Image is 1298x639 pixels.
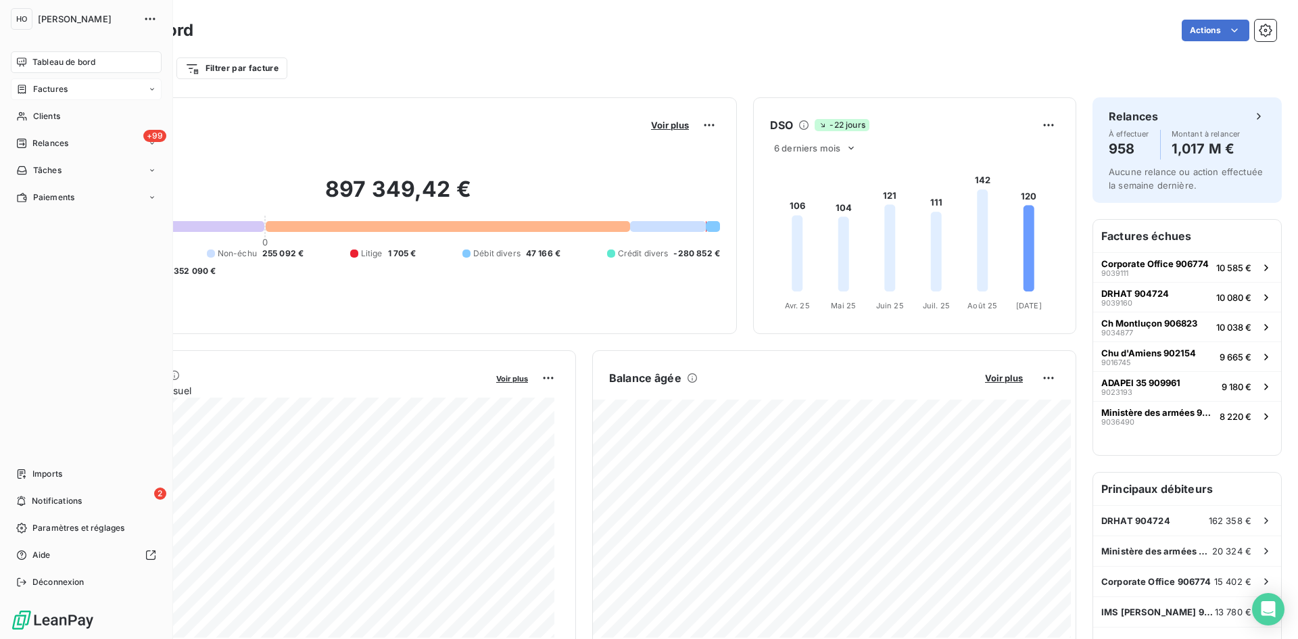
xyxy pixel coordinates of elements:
[1216,292,1251,303] span: 10 080 €
[32,468,62,480] span: Imports
[32,56,95,68] span: Tableau de bord
[218,247,257,260] span: Non-échu
[76,176,720,216] h2: 897 349,42 €
[1093,371,1281,401] button: ADAPEI 35 90996190231939 180 €
[170,265,216,277] span: -352 090 €
[1101,388,1132,396] span: 9023193
[262,247,304,260] span: 255 092 €
[1101,348,1196,358] span: Chu d'Amiens 902154
[1101,269,1128,277] span: 9039111
[1101,258,1209,269] span: Corporate Office 906774
[388,247,416,260] span: 1 705 €
[1215,607,1251,617] span: 13 780 €
[473,247,521,260] span: Débit divers
[1216,322,1251,333] span: 10 038 €
[38,14,135,24] span: [PERSON_NAME]
[176,57,287,79] button: Filtrer par facture
[32,576,85,588] span: Déconnexion
[496,374,528,383] span: Voir plus
[1101,329,1133,337] span: 9034877
[1252,593,1284,625] div: Open Intercom Messenger
[1093,220,1281,252] h6: Factures échues
[1182,20,1249,41] button: Actions
[1222,381,1251,392] span: 9 180 €
[1101,607,1215,617] span: IMS [PERSON_NAME] 902913
[1093,341,1281,371] button: Chu d'Amiens 90215490167459 665 €
[1016,301,1042,310] tspan: [DATE]
[11,609,95,631] img: Logo LeanPay
[262,237,268,247] span: 0
[1101,358,1131,366] span: 9016745
[32,137,68,149] span: Relances
[1093,252,1281,282] button: Corporate Office 906774903911110 585 €
[32,549,51,561] span: Aide
[981,372,1027,384] button: Voir plus
[770,117,793,133] h6: DSO
[609,370,681,386] h6: Balance âgée
[1093,282,1281,312] button: DRHAT 904724903916010 080 €
[1216,262,1251,273] span: 10 585 €
[651,120,689,131] span: Voir plus
[1101,377,1180,388] span: ADAPEI 35 909961
[11,544,162,566] a: Aide
[831,301,856,310] tspan: Mai 25
[1214,576,1251,587] span: 15 402 €
[1101,407,1214,418] span: Ministère des armées 902110
[1109,130,1149,138] span: À effectuer
[1109,138,1149,160] h4: 958
[76,383,487,398] span: Chiffre d'affaires mensuel
[1093,473,1281,505] h6: Principaux débiteurs
[1220,411,1251,422] span: 8 220 €
[1101,318,1197,329] span: Ch Montluçon 906823
[32,495,82,507] span: Notifications
[33,191,74,204] span: Paiements
[923,301,950,310] tspan: Juil. 25
[1109,166,1263,191] span: Aucune relance ou action effectuée la semaine dernière.
[1172,138,1241,160] h4: 1,017 M €
[11,8,32,30] div: HO
[33,164,62,176] span: Tâches
[1209,515,1251,526] span: 162 358 €
[33,110,60,122] span: Clients
[967,301,997,310] tspan: Août 25
[1101,418,1134,426] span: 9036490
[1101,299,1132,307] span: 9039160
[1101,576,1211,587] span: Corporate Office 906774
[985,373,1023,383] span: Voir plus
[647,119,693,131] button: Voir plus
[154,488,166,500] span: 2
[1093,312,1281,341] button: Ch Montluçon 906823903487710 038 €
[774,143,840,153] span: 6 derniers mois
[1101,546,1212,557] span: Ministère des armées 902110
[492,372,532,384] button: Voir plus
[876,301,904,310] tspan: Juin 25
[33,83,68,95] span: Factures
[1093,401,1281,431] button: Ministère des armées 90211090364908 220 €
[1101,288,1169,299] span: DRHAT 904724
[1109,108,1158,124] h6: Relances
[815,119,869,131] span: -22 jours
[32,522,124,534] span: Paramètres et réglages
[1172,130,1241,138] span: Montant à relancer
[361,247,383,260] span: Litige
[785,301,810,310] tspan: Avr. 25
[1212,546,1251,557] span: 20 324 €
[618,247,669,260] span: Crédit divers
[673,247,720,260] span: -280 852 €
[1220,352,1251,362] span: 9 665 €
[143,130,166,142] span: +99
[1101,515,1170,526] span: DRHAT 904724
[526,247,560,260] span: 47 166 €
